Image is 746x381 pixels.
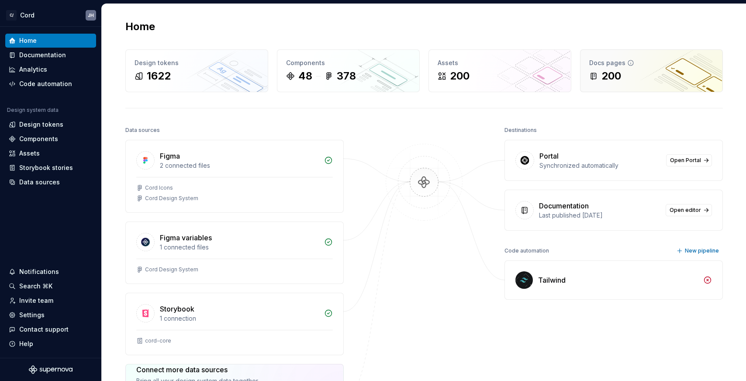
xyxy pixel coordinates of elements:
[20,11,35,20] div: Cord
[539,211,660,220] div: Last published [DATE]
[7,107,59,114] div: Design system data
[145,337,171,344] div: cord-core
[5,146,96,160] a: Assets
[674,245,723,257] button: New pipeline
[5,279,96,293] button: Search ⌘K
[160,151,180,161] div: Figma
[125,293,344,355] a: Storybook1 connectioncord-core
[504,124,537,136] div: Destinations
[666,204,712,216] a: Open editor
[5,77,96,91] a: Code automation
[666,154,712,166] a: Open Portal
[5,337,96,351] button: Help
[438,59,562,67] div: Assets
[580,49,723,92] a: Docs pages200
[125,49,268,92] a: Design tokens1622
[19,325,69,334] div: Contact support
[5,48,96,62] a: Documentation
[160,232,212,243] div: Figma variables
[5,34,96,48] a: Home
[685,247,719,254] span: New pipeline
[19,51,66,59] div: Documentation
[125,222,344,284] a: Figma variables1 connected filesCord Design System
[160,243,319,252] div: 1 connected files
[19,178,60,187] div: Data sources
[19,163,73,172] div: Storybook stories
[539,161,661,170] div: Synchronized automatically
[2,6,100,24] button: C/CordJH
[538,275,566,285] div: Tailwind
[145,184,173,191] div: Cord Icons
[19,267,59,276] div: Notifications
[145,195,198,202] div: Cord Design System
[5,265,96,279] button: Notifications
[589,59,714,67] div: Docs pages
[147,69,171,83] div: 1622
[160,304,194,314] div: Storybook
[19,149,40,158] div: Assets
[19,36,37,45] div: Home
[29,365,73,374] svg: Supernova Logo
[19,120,63,129] div: Design tokens
[135,59,259,67] div: Design tokens
[136,364,259,375] div: Connect more data sources
[19,311,45,319] div: Settings
[428,49,571,92] a: Assets200
[670,207,701,214] span: Open editor
[145,266,198,273] div: Cord Design System
[19,339,33,348] div: Help
[5,294,96,308] a: Invite team
[5,175,96,189] a: Data sources
[160,314,319,323] div: 1 connection
[337,69,356,83] div: 378
[539,151,559,161] div: Portal
[19,80,72,88] div: Code automation
[5,161,96,175] a: Storybook stories
[19,282,52,291] div: Search ⌘K
[125,140,344,213] a: Figma2 connected filesCord IconsCord Design System
[277,49,420,92] a: Components48378
[5,322,96,336] button: Contact support
[298,69,312,83] div: 48
[88,12,94,19] div: JH
[6,10,17,21] div: C/
[5,132,96,146] a: Components
[125,20,155,34] h2: Home
[19,296,53,305] div: Invite team
[450,69,470,83] div: 200
[125,124,160,136] div: Data sources
[19,65,47,74] div: Analytics
[5,62,96,76] a: Analytics
[286,59,411,67] div: Components
[19,135,58,143] div: Components
[160,161,319,170] div: 2 connected files
[5,118,96,132] a: Design tokens
[601,69,621,83] div: 200
[5,308,96,322] a: Settings
[504,245,549,257] div: Code automation
[539,201,589,211] div: Documentation
[670,157,701,164] span: Open Portal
